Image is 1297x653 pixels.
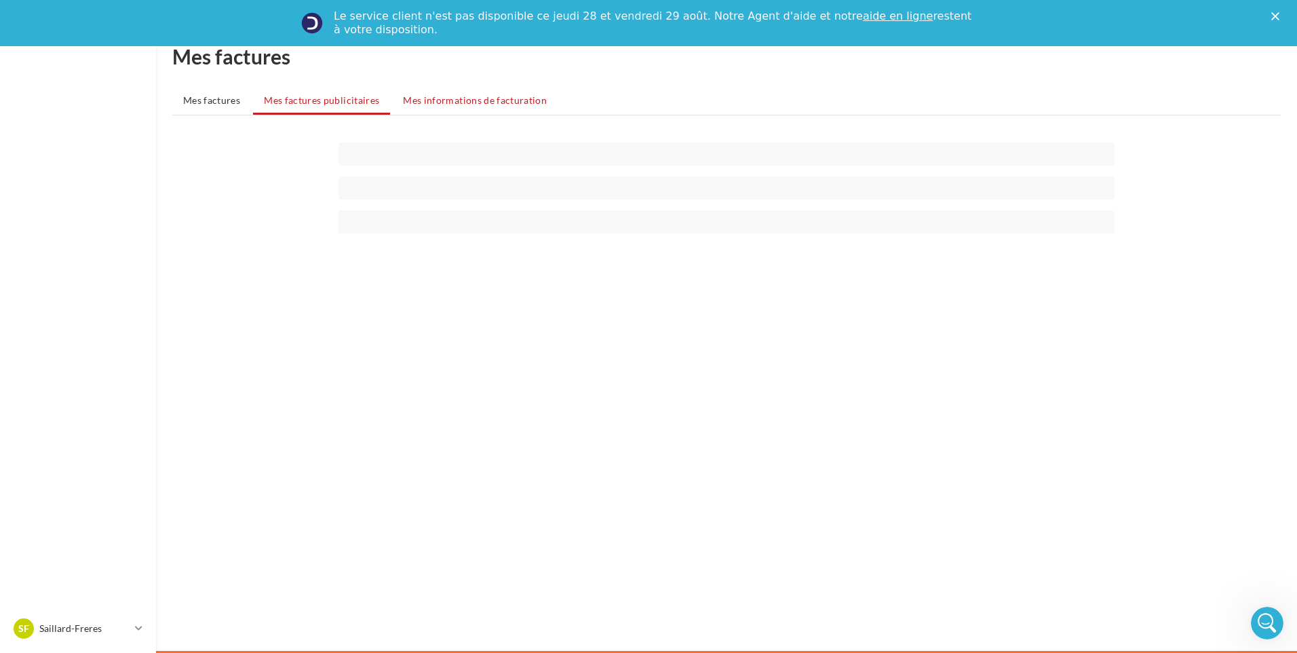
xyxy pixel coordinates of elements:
[863,10,933,22] a: aide en ligne
[18,622,29,635] span: SF
[403,94,547,106] span: Mes informations de facturation
[11,616,145,641] a: SF Saillard-Freres
[334,10,974,37] div: Le service client n'est pas disponible ce jeudi 28 et vendredi 29 août. Notre Agent d'aide et not...
[183,94,240,106] span: Mes factures
[39,622,130,635] p: Saillard-Freres
[172,46,1281,67] h1: Mes factures
[1271,12,1285,20] div: Fermer
[1251,607,1283,639] iframe: Intercom live chat
[301,12,323,34] img: Profile image for Service-Client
